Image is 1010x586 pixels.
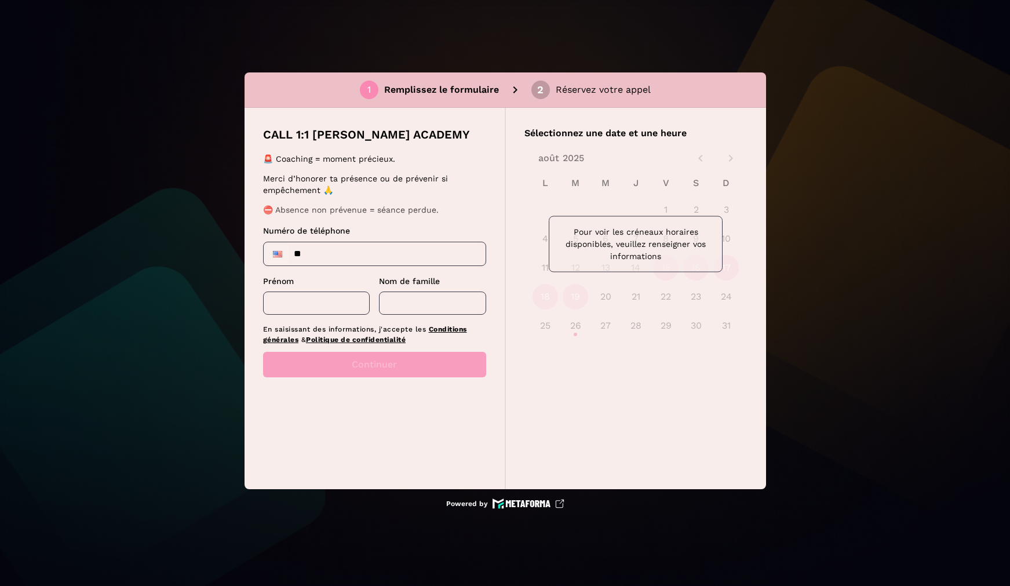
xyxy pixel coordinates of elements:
p: Réservez votre appel [556,83,651,97]
p: Pour voir les créneaux horaires disponibles, veuillez renseigner vos informations [559,226,713,263]
p: Remplissez le formulaire [384,83,499,97]
div: 2 [537,85,544,95]
div: United States: + 1 [266,245,289,263]
p: 🚨 Coaching = moment précieux. [263,153,483,165]
p: En saisissant des informations, j'accepte les [263,324,486,345]
p: Powered by [446,499,488,508]
a: Powered by [446,498,564,509]
div: 1 [367,85,371,95]
a: Conditions générales [263,325,467,344]
p: CALL 1:1 [PERSON_NAME] ACADEMY [263,126,470,143]
span: Nom de famille [379,276,440,286]
span: & [301,336,307,344]
p: Merci d’honorer ta présence ou de prévenir si empêchement 🙏 [263,173,483,196]
span: Prénom [263,276,294,286]
p: Sélectionnez une date et une heure [524,126,748,140]
span: Numéro de téléphone [263,226,350,235]
a: Politique de confidentialité [306,336,406,344]
p: ⛔ Absence non prévenue = séance perdue. [263,204,483,216]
